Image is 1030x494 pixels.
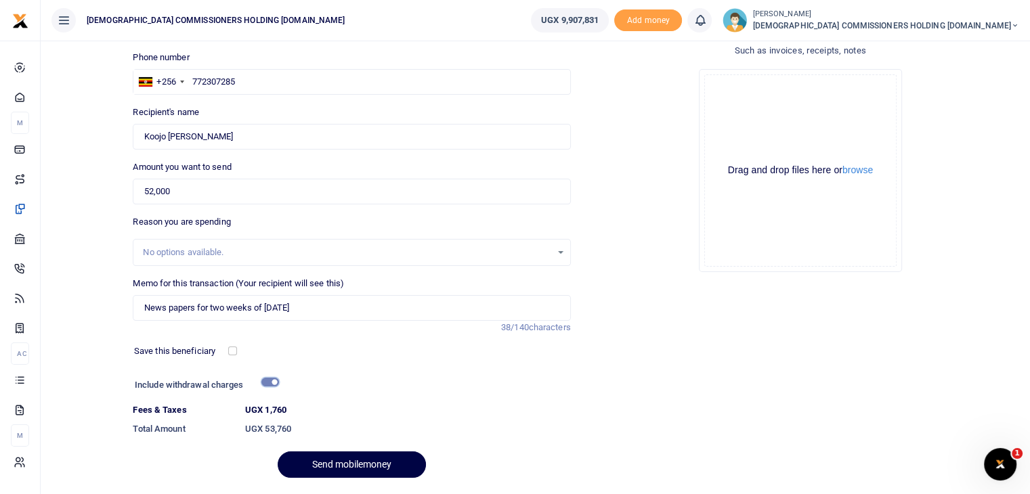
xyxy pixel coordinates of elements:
[842,165,873,175] button: browse
[133,106,199,119] label: Recipient's name
[12,13,28,29] img: logo-small
[525,8,614,32] li: Wallet ballance
[278,451,426,478] button: Send mobilemoney
[582,43,1019,58] h4: Such as invoices, receipts, notes
[529,322,571,332] span: characters
[133,179,570,204] input: UGX
[531,8,609,32] a: UGX 9,907,831
[11,424,29,447] li: M
[752,9,1019,20] small: [PERSON_NAME]
[984,448,1016,480] iframe: Intercom live chat
[143,246,551,259] div: No options available.
[133,69,570,95] input: Enter phone number
[133,215,230,229] label: Reason you are spending
[12,15,28,25] a: logo-small logo-large logo-large
[133,160,231,174] label: Amount you want to send
[133,51,189,64] label: Phone number
[699,69,902,272] div: File Uploader
[723,8,747,32] img: profile-user
[133,277,344,290] label: Memo for this transaction (Your recipient will see this)
[245,424,571,434] h6: UGX 53,760
[723,8,1019,32] a: profile-user [PERSON_NAME] [DEMOGRAPHIC_DATA] COMMISSIONERS HOLDING [DOMAIN_NAME]
[11,342,29,365] li: Ac
[11,112,29,134] li: M
[127,403,240,417] dt: Fees & Taxes
[135,380,273,390] h6: Include withdrawal charges
[541,14,599,27] span: UGX 9,907,831
[133,124,570,150] input: Loading name...
[614,9,682,32] span: Add money
[752,20,1019,32] span: [DEMOGRAPHIC_DATA] COMMISSIONERS HOLDING [DOMAIN_NAME]
[245,403,286,417] label: UGX 1,760
[614,14,682,24] a: Add money
[81,14,350,26] span: [DEMOGRAPHIC_DATA] COMMISSIONERS HOLDING [DOMAIN_NAME]
[133,70,188,94] div: Uganda: +256
[156,75,175,89] div: +256
[705,164,896,177] div: Drag and drop files here or
[1012,448,1023,459] span: 1
[501,322,529,332] span: 38/140
[133,295,570,321] input: Enter extra information
[133,424,234,434] h6: Total Amount
[614,9,682,32] li: Toup your wallet
[134,344,215,358] label: Save this beneficiary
